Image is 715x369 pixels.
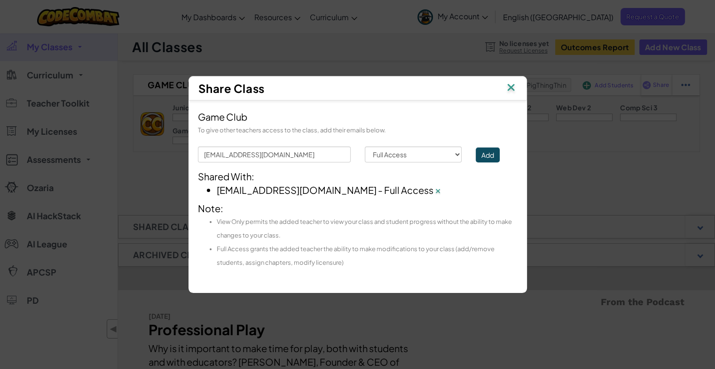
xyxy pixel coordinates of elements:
[198,123,518,137] div: To give other teachers access to the class, add their emails below.
[476,147,500,162] button: Add
[198,110,518,123] div: Game Club
[198,169,518,183] div: Shared With:
[198,81,265,95] span: Share Class
[198,201,518,269] div: Note:
[217,215,518,242] li: View Only permits the added teacher to view your class and student progress without the ability t...
[217,183,518,197] li: [EMAIL_ADDRESS][DOMAIN_NAME] - Full Access
[217,242,518,269] li: Full Access grants the added teacher the ability to make modifications to your class (add/remove ...
[505,81,517,95] img: IconClose.svg
[433,187,442,196] img: IconClose.svg
[198,146,351,162] input: Teacher's email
